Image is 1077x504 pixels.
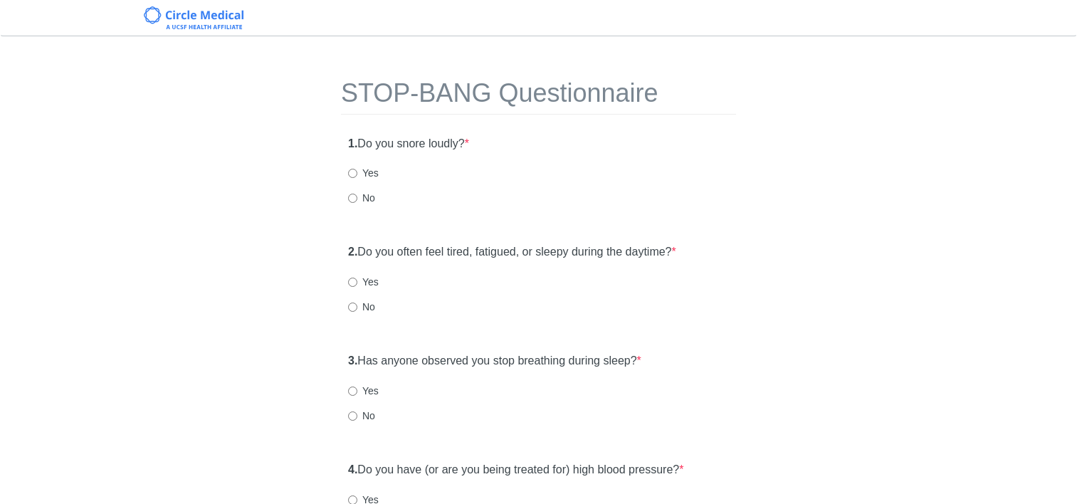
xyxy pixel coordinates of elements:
[144,6,244,29] img: Circle Medical Logo
[348,278,357,287] input: Yes
[348,411,357,421] input: No
[348,355,357,367] strong: 3.
[348,462,683,478] label: Do you have (or are you being treated for) high blood pressure?
[348,169,357,178] input: Yes
[348,353,641,369] label: Has anyone observed you stop breathing during sleep?
[348,303,357,312] input: No
[348,246,357,258] strong: 2.
[348,387,357,396] input: Yes
[348,300,375,314] label: No
[348,137,357,149] strong: 1.
[348,409,375,423] label: No
[341,79,736,115] h1: STOP-BANG Questionnaire
[348,244,676,261] label: Do you often feel tired, fatigued, or sleepy during the daytime?
[348,194,357,203] input: No
[348,384,379,398] label: Yes
[348,166,379,180] label: Yes
[348,136,469,152] label: Do you snore loudly?
[348,463,357,476] strong: 4.
[348,275,379,289] label: Yes
[348,191,375,205] label: No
